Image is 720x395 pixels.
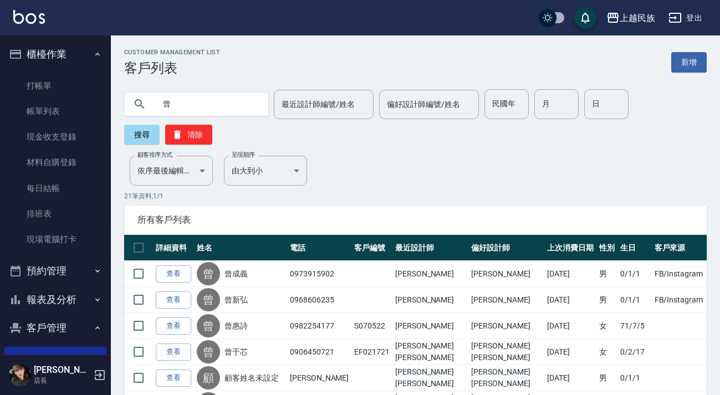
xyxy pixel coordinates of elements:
[652,261,707,287] td: FB/Instagram
[155,89,259,119] input: 搜尋關鍵字
[652,235,707,261] th: 客戶來源
[287,261,351,287] td: 0973915902
[156,265,191,283] a: 查看
[4,347,106,372] a: 客戶列表
[224,372,279,383] a: 顧客姓名未設定
[287,339,351,365] td: 0906450721
[392,235,468,261] th: 最近設計師
[287,365,351,391] td: [PERSON_NAME]
[9,364,31,386] img: Person
[392,287,468,313] td: [PERSON_NAME]
[544,235,596,261] th: 上次消費日期
[156,343,191,361] a: 查看
[232,151,255,159] label: 呈現順序
[156,291,191,309] a: 查看
[596,287,617,313] td: 男
[156,370,191,387] a: 查看
[287,313,351,339] td: 0982254177
[197,314,220,337] div: 曾
[671,52,707,73] a: 新增
[34,365,90,376] h5: [PERSON_NAME]
[596,313,617,339] td: 女
[620,11,655,25] div: 上越民族
[652,287,707,313] td: FB/Instagram
[224,346,248,357] a: 曾于芯
[4,99,106,124] a: 帳單列表
[468,313,544,339] td: [PERSON_NAME]
[137,151,172,159] label: 顧客排序方式
[468,365,544,391] td: [PERSON_NAME][PERSON_NAME]
[4,124,106,150] a: 現金收支登錄
[165,125,212,145] button: 清除
[4,176,106,201] a: 每日結帳
[392,261,468,287] td: [PERSON_NAME]
[596,261,617,287] td: 男
[137,214,693,225] span: 所有客戶列表
[156,317,191,335] a: 查看
[617,287,652,313] td: 0/1/1
[153,235,194,261] th: 詳細資料
[596,339,617,365] td: 女
[602,7,660,29] button: 上越民族
[351,313,392,339] td: S070522
[4,285,106,314] button: 報表及分析
[574,7,596,29] button: save
[4,73,106,99] a: 打帳單
[544,313,596,339] td: [DATE]
[197,288,220,311] div: 曾
[617,313,652,339] td: 71/7/5
[4,40,106,69] button: 櫃檯作業
[617,339,652,365] td: 0/2/17
[468,235,544,261] th: 偏好設計師
[4,227,106,252] a: 現場電腦打卡
[596,235,617,261] th: 性別
[4,314,106,342] button: 客戶管理
[392,339,468,365] td: [PERSON_NAME][PERSON_NAME]
[34,376,90,386] p: 店長
[197,262,220,285] div: 曾
[617,365,652,391] td: 0/1/1
[13,10,45,24] img: Logo
[224,294,248,305] a: 曾新弘
[351,235,392,261] th: 客戶編號
[197,366,220,389] div: 顧
[197,340,220,363] div: 曾
[468,339,544,365] td: [PERSON_NAME][PERSON_NAME]
[124,49,220,56] h2: Customer Management List
[351,339,392,365] td: EF021721
[544,339,596,365] td: [DATE]
[544,261,596,287] td: [DATE]
[468,261,544,287] td: [PERSON_NAME]
[194,235,287,261] th: 姓名
[596,365,617,391] td: 男
[224,320,248,331] a: 曾惠詩
[544,287,596,313] td: [DATE]
[124,125,160,145] button: 搜尋
[224,268,248,279] a: 曾成義
[617,261,652,287] td: 0/1/1
[544,365,596,391] td: [DATE]
[124,60,220,76] h3: 客戶列表
[664,8,707,28] button: 登出
[392,313,468,339] td: [PERSON_NAME]
[617,235,652,261] th: 生日
[124,191,707,201] p: 21 筆資料, 1 / 1
[392,365,468,391] td: [PERSON_NAME][PERSON_NAME]
[224,156,307,186] div: 由大到小
[468,287,544,313] td: [PERSON_NAME]
[4,201,106,227] a: 排班表
[287,235,351,261] th: 電話
[4,150,106,175] a: 材料自購登錄
[287,287,351,313] td: 0968606235
[4,257,106,285] button: 預約管理
[130,156,213,186] div: 依序最後編輯時間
